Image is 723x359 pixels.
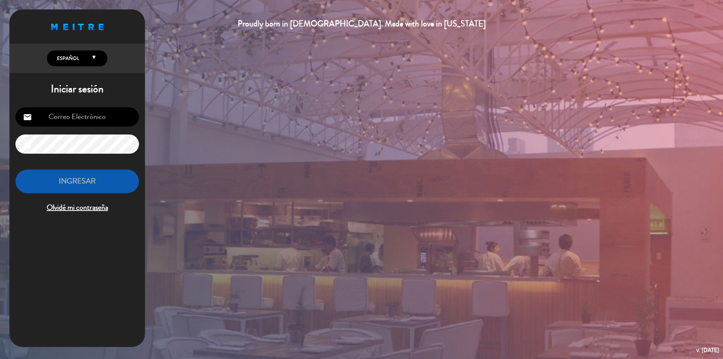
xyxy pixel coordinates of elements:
input: Correo Electrónico [15,107,139,127]
i: lock [23,140,32,149]
button: INGRESAR [15,170,139,193]
i: email [23,113,32,122]
h1: Iniciar sesión [9,83,145,96]
span: Español [55,55,79,62]
div: v. [DATE] [696,345,719,355]
span: Olvidé mi contraseña [15,202,139,214]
